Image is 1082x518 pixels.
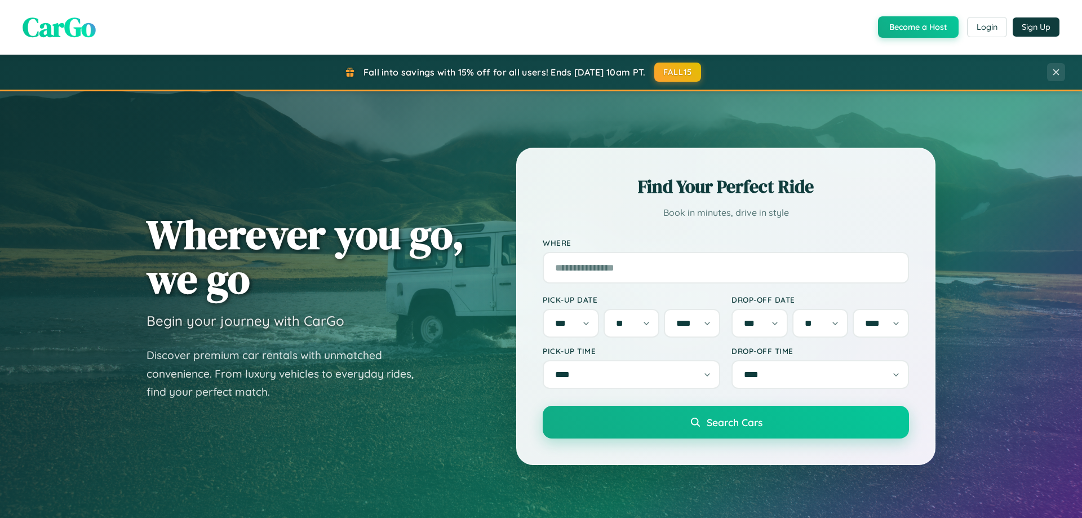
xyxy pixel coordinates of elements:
button: Search Cars [543,406,909,439]
label: Pick-up Time [543,346,720,356]
label: Pick-up Date [543,295,720,304]
button: Become a Host [878,16,959,38]
h1: Wherever you go, we go [147,212,464,301]
button: Login [967,17,1007,37]
label: Drop-off Time [731,346,909,356]
button: FALL15 [654,63,702,82]
span: Search Cars [707,416,762,428]
span: CarGo [23,8,96,46]
h2: Find Your Perfect Ride [543,174,909,199]
label: Where [543,238,909,247]
button: Sign Up [1013,17,1059,37]
span: Fall into savings with 15% off for all users! Ends [DATE] 10am PT. [363,67,646,78]
p: Book in minutes, drive in style [543,205,909,221]
p: Discover premium car rentals with unmatched convenience. From luxury vehicles to everyday rides, ... [147,346,428,401]
h3: Begin your journey with CarGo [147,312,344,329]
label: Drop-off Date [731,295,909,304]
